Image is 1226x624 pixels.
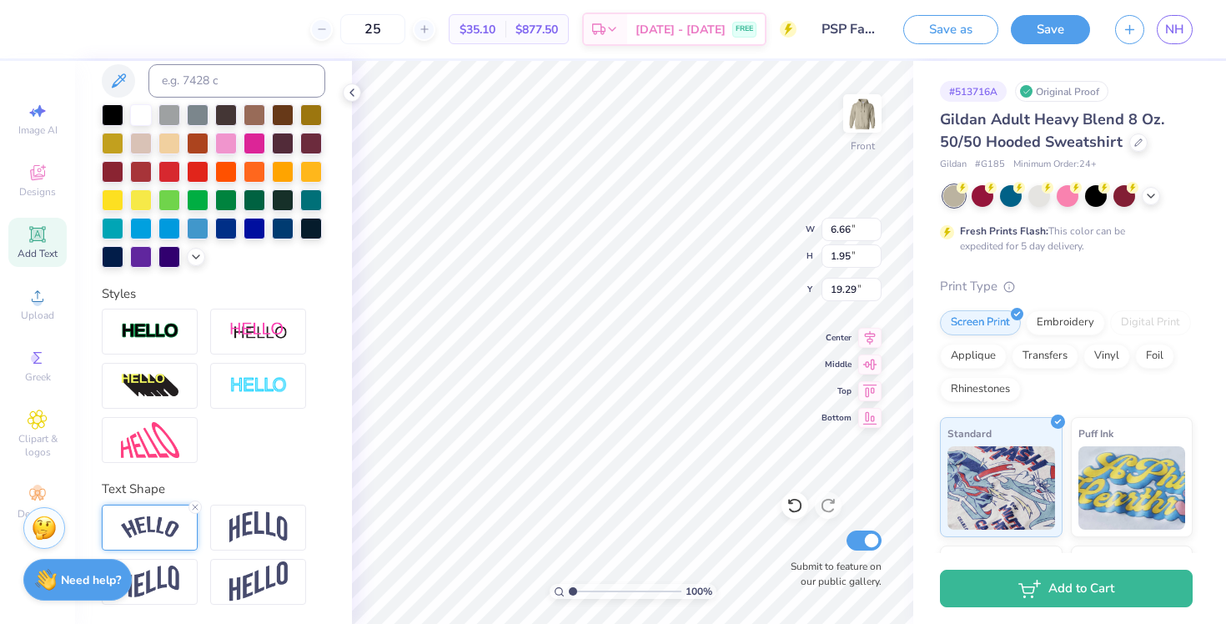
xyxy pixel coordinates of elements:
span: Minimum Order: 24 + [1013,158,1097,172]
span: Decorate [18,507,58,521]
img: Stroke [121,322,179,341]
button: Save [1011,15,1090,44]
img: Standard [947,446,1055,530]
div: Transfers [1012,344,1078,369]
span: Center [822,332,852,344]
span: Puff Ink [1078,425,1113,442]
div: Foil [1135,344,1174,369]
strong: Need help? [61,572,121,588]
strong: Fresh Prints Flash: [960,224,1048,238]
span: Image AI [18,123,58,137]
div: Digital Print [1110,310,1191,335]
div: Vinyl [1083,344,1130,369]
button: Save as [903,15,998,44]
img: 3d Illusion [121,373,179,400]
span: Middle [822,359,852,370]
img: Free Distort [121,422,179,458]
span: FREE [736,23,753,35]
label: Submit to feature on our public gallery. [781,559,882,589]
div: Text Shape [102,480,325,499]
span: Designs [19,185,56,199]
span: $877.50 [515,21,558,38]
span: [DATE] - [DATE] [636,21,726,38]
span: Gildan [940,158,967,172]
div: Front [851,138,875,153]
img: Front [846,97,879,130]
div: Screen Print [940,310,1021,335]
button: Add to Cart [940,570,1193,607]
input: Untitled Design [809,13,891,46]
span: # G185 [975,158,1005,172]
div: Embroidery [1026,310,1105,335]
img: Negative Space [229,376,288,395]
img: Shadow [229,321,288,342]
a: NH [1157,15,1193,44]
span: Bottom [822,412,852,424]
span: Top [822,385,852,397]
img: Flag [121,566,179,598]
div: Print Type [940,277,1193,296]
input: – – [340,14,405,44]
span: Standard [947,425,992,442]
div: # 513716A [940,81,1007,102]
img: Arc [121,516,179,539]
img: Rise [229,561,288,602]
span: Upload [21,309,54,322]
div: Rhinestones [940,377,1021,402]
div: Original Proof [1015,81,1108,102]
div: Styles [102,284,325,304]
div: This color can be expedited for 5 day delivery. [960,224,1165,254]
input: e.g. 7428 c [148,64,325,98]
span: NH [1165,20,1184,39]
span: Add Text [18,247,58,260]
div: Applique [940,344,1007,369]
img: Arch [229,511,288,543]
span: Clipart & logos [8,432,67,459]
span: Gildan Adult Heavy Blend 8 Oz. 50/50 Hooded Sweatshirt [940,109,1164,152]
span: 100 % [686,584,712,599]
span: Greek [25,370,51,384]
img: Puff Ink [1078,446,1186,530]
span: $35.10 [460,21,495,38]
